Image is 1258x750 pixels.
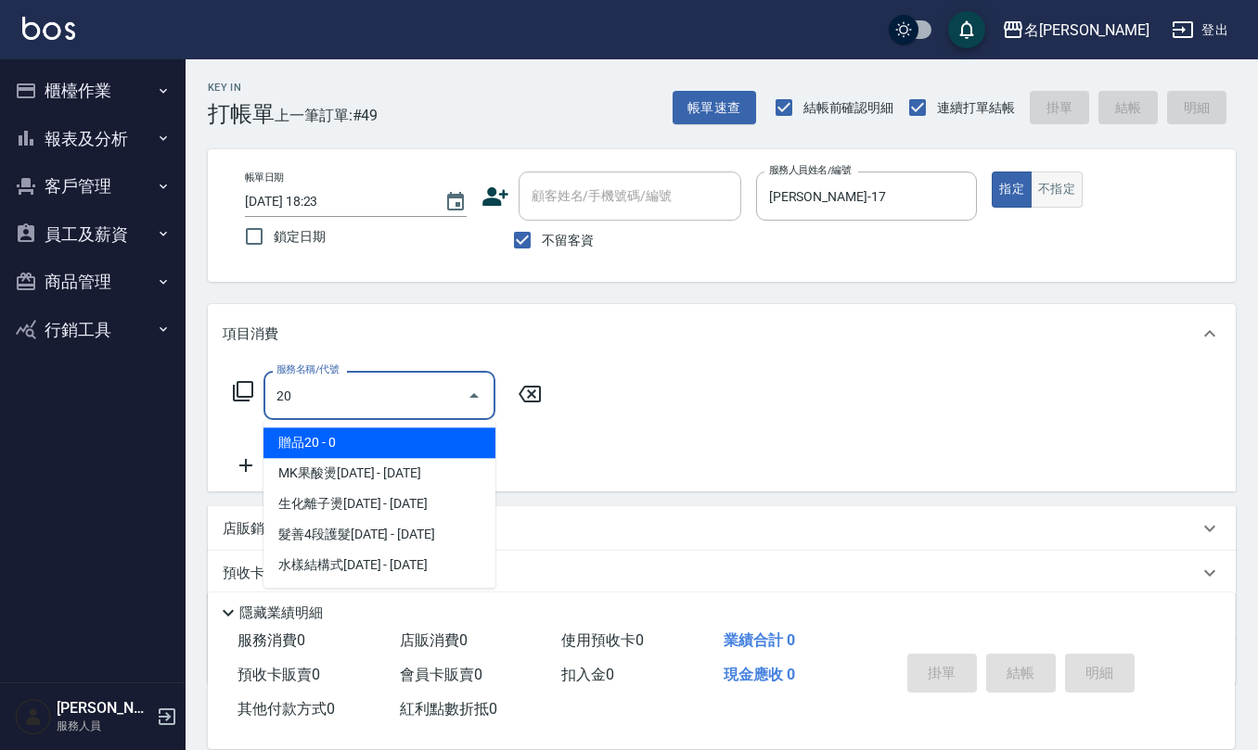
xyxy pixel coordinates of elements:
label: 帳單日期 [245,171,284,184]
button: 客戶管理 [7,162,178,210]
button: Choose date, selected date is 2025-10-05 [433,180,478,224]
span: 會員卡販賣 0 [400,666,482,683]
button: Close [459,381,489,411]
p: 服務人員 [57,718,151,734]
p: 預收卡販賣 [223,564,292,583]
button: 登出 [1164,13,1236,47]
input: YYYY/MM/DD hh:mm [245,186,426,217]
span: 不留客資 [542,231,594,250]
span: 其他付款方式 0 [237,700,335,718]
label: 服務名稱/代號 [276,362,339,376]
span: 贈品20 - 0 [263,427,495,458]
button: 報表及分析 [7,115,178,163]
div: 預收卡販賣 [208,551,1236,595]
span: MK果酸燙[DATE] - [DATE] [263,458,495,489]
span: 鎖定日期 [274,227,326,247]
p: 隱藏業績明細 [239,604,323,623]
button: 商品管理 [7,258,178,306]
span: 店販消費 0 [400,631,468,649]
p: 店販銷售 [223,519,278,539]
button: 指定 [992,172,1032,208]
h5: [PERSON_NAME] [57,699,151,718]
div: 名[PERSON_NAME] [1024,19,1149,42]
button: 櫃檯作業 [7,67,178,115]
span: 預收卡販賣 0 [237,666,320,683]
button: 員工及薪資 [7,210,178,259]
span: 現金應收 0 [724,666,795,683]
label: 服務人員姓名/編號 [769,163,851,177]
span: 紅利點數折抵 0 [400,700,497,718]
button: 不指定 [1031,172,1083,208]
h3: 打帳單 [208,101,275,127]
span: 連續打單結帳 [937,98,1015,118]
span: 使用預收卡 0 [561,631,644,649]
button: 名[PERSON_NAME] [995,11,1157,49]
span: 髮善4段護髮[DATE] - [DATE] [263,519,495,550]
span: 水樣結構式[DATE] - [DATE] [263,550,495,580]
img: Logo [22,17,75,40]
img: Person [15,698,52,735]
div: 項目消費 [208,304,1236,363]
span: 生化離子燙[DATE] - [DATE] [263,489,495,519]
div: 店販銷售 [208,506,1236,551]
span: 服務消費 0 [237,631,305,649]
h2: Key In [208,82,275,94]
button: save [948,11,985,48]
span: 結帳前確認明細 [803,98,894,118]
p: 項目消費 [223,324,278,344]
span: 上一筆訂單:#49 [275,104,379,127]
span: 業績合計 0 [724,631,795,649]
span: 扣入金 0 [561,666,614,683]
button: 帳單速查 [673,91,756,125]
button: 行銷工具 [7,306,178,354]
